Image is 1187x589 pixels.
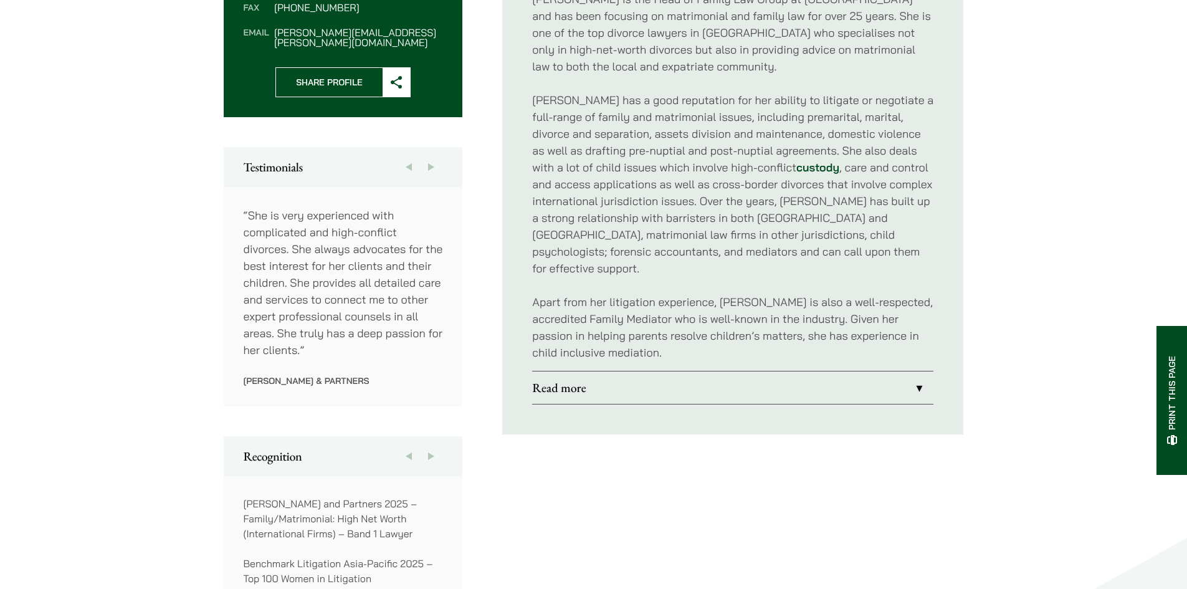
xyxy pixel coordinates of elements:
button: Previous [398,436,420,476]
span: Share Profile [276,68,383,97]
p: [PERSON_NAME] & Partners [244,375,443,386]
button: Previous [398,147,420,187]
p: [PERSON_NAME] has a good reputation for her ability to litigate or negotiate a full-range of fami... [532,92,933,277]
dt: Email [244,27,269,47]
dt: Fax [244,2,269,27]
dd: [PHONE_NUMBER] [274,2,442,12]
p: [PERSON_NAME] and Partners 2025 – Family/Matrimonial: High Net Worth (International Firms) – Band... [244,496,443,541]
button: Share Profile [275,67,411,97]
a: Read more [532,371,933,404]
h2: Recognition [244,449,443,464]
a: custody [796,160,839,175]
button: Next [420,147,442,187]
p: Benchmark Litigation Asia-Pacific 2025 – Top 100 Women in Litigation [244,556,443,586]
button: Next [420,436,442,476]
p: Apart from her litigation experience, [PERSON_NAME] is also a well-respected, accredited Family M... [532,294,933,361]
h2: Testimonials [244,160,443,175]
dd: [PERSON_NAME][EMAIL_ADDRESS][PERSON_NAME][DOMAIN_NAME] [274,27,442,47]
p: “She is very experienced with complicated and high-conflict divorces. She always advocates for th... [244,207,443,358]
